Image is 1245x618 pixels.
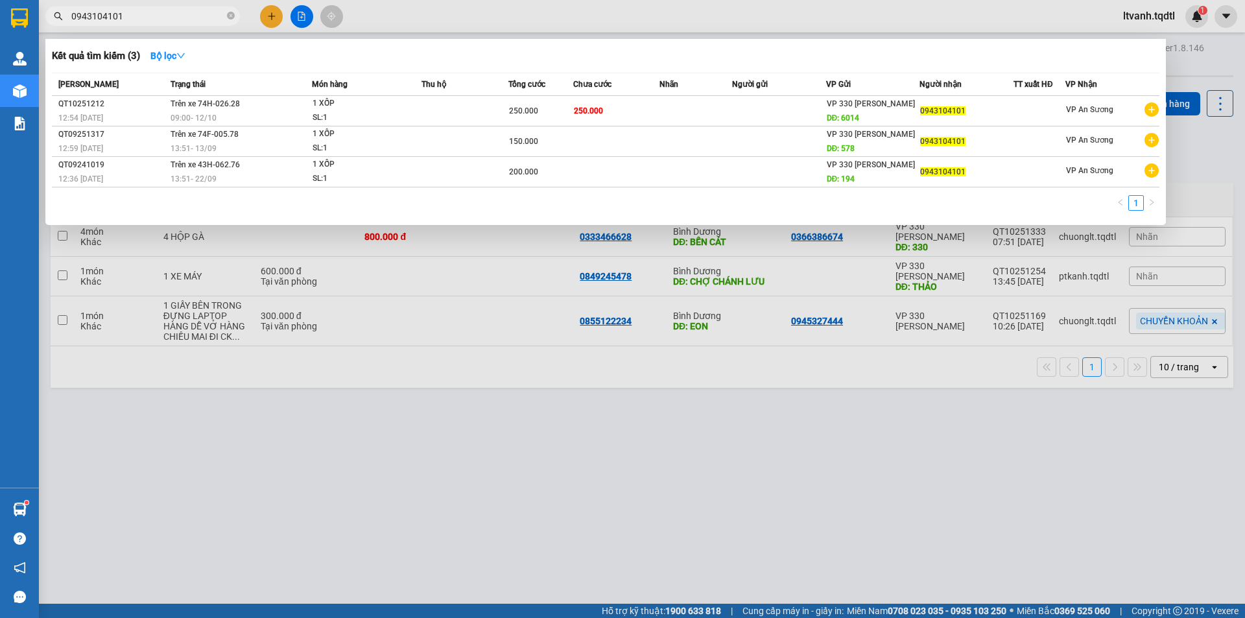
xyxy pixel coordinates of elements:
div: SL: 1 [313,141,410,156]
button: right [1144,195,1159,211]
div: QT09241019 [58,158,167,172]
span: Người nhận [919,80,962,89]
span: VP An Sương [1066,136,1113,145]
sup: 1 [25,501,29,505]
img: solution-icon [13,117,27,130]
span: 250.000 [574,106,603,115]
span: Tổng cước [508,80,545,89]
span: Trên xe 74F-005.78 [171,130,239,139]
li: 1 [1128,195,1144,211]
span: 12:59 [DATE] [58,144,103,153]
span: 12:54 [DATE] [58,113,103,123]
span: left [1117,198,1124,206]
span: 250.000 [509,106,538,115]
span: Chưa cước [573,80,611,89]
div: SL: 1 [313,111,410,125]
span: VP 330 [PERSON_NAME] [827,160,915,169]
span: TT xuất HĐ [1014,80,1053,89]
span: VP 330 [PERSON_NAME] [827,99,915,108]
span: VP 330 [PERSON_NAME] [827,130,915,139]
span: VP Gửi [826,80,851,89]
div: SL: 1 [313,172,410,186]
strong: Bộ lọc [150,51,185,61]
span: 0943104101 [920,137,966,146]
div: 1 XỐP [313,158,410,172]
span: Món hàng [312,80,348,89]
h3: Kết quả tìm kiếm ( 3 ) [52,49,140,63]
span: 13:51 - 13/09 [171,144,217,153]
div: 1 XỐP [313,97,410,111]
img: logo-vxr [11,8,28,28]
span: Trên xe 74H-026.28 [171,99,240,108]
span: 09:00 - 12/10 [171,113,217,123]
div: 1 XỐP [313,127,410,141]
span: Trên xe 43H-062.76 [171,160,240,169]
span: Trạng thái [171,80,206,89]
span: 0943104101 [920,106,966,115]
span: [PERSON_NAME] [58,80,119,89]
span: right [1148,198,1156,206]
a: 1 [1129,196,1143,210]
span: VP An Sương [1066,166,1113,175]
span: DĐ: 578 [827,144,855,153]
button: left [1113,195,1128,211]
span: 0943104101 [920,167,966,176]
img: warehouse-icon [13,84,27,98]
span: VP Nhận [1065,80,1097,89]
span: plus-circle [1144,133,1159,147]
img: warehouse-icon [13,503,27,516]
span: search [54,12,63,21]
span: DĐ: 6014 [827,113,860,123]
span: 150.000 [509,137,538,146]
span: Người gửi [732,80,768,89]
div: QT09251317 [58,128,167,141]
span: message [14,591,26,603]
button: Bộ lọcdown [140,45,196,66]
span: plus-circle [1144,102,1159,117]
span: 13:51 - 22/09 [171,174,217,184]
span: plus-circle [1144,163,1159,178]
span: Nhãn [659,80,678,89]
li: Next Page [1144,195,1159,211]
img: warehouse-icon [13,52,27,65]
li: Previous Page [1113,195,1128,211]
span: down [176,51,185,60]
div: QT10251212 [58,97,167,111]
span: close-circle [227,10,235,23]
span: 12:36 [DATE] [58,174,103,184]
span: VP An Sương [1066,105,1113,114]
span: DĐ: 194 [827,174,855,184]
input: Tìm tên, số ĐT hoặc mã đơn [71,9,224,23]
span: Thu hộ [421,80,446,89]
span: notification [14,562,26,574]
span: 200.000 [509,167,538,176]
span: close-circle [227,12,235,19]
span: question-circle [14,532,26,545]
